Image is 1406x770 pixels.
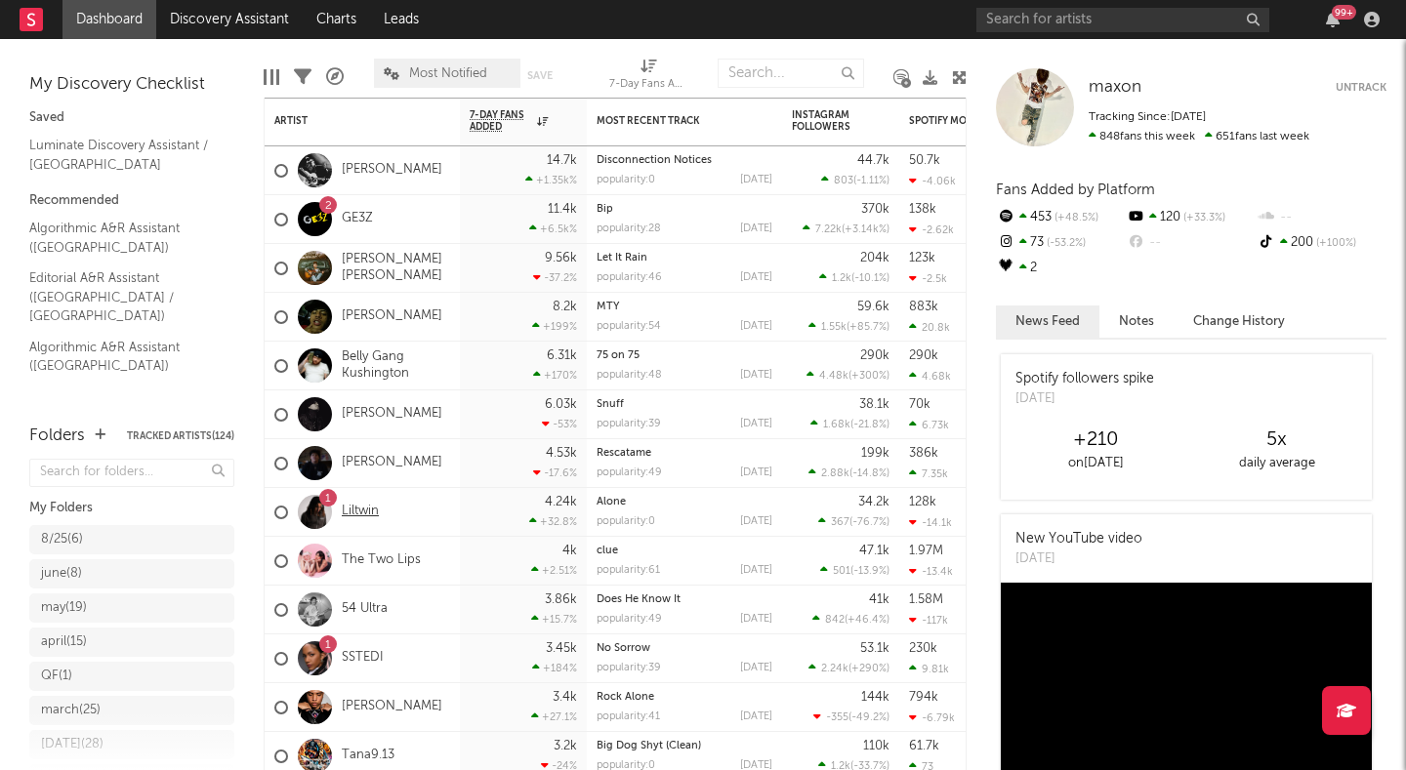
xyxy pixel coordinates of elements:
[1186,428,1367,452] div: 5 x
[808,466,889,479] div: ( )
[597,370,662,381] div: popularity: 48
[342,406,442,423] a: [PERSON_NAME]
[342,552,421,569] a: The Two Lips
[597,350,640,361] a: 75 on 75
[740,614,772,625] div: [DATE]
[1015,549,1142,569] div: [DATE]
[1313,238,1356,249] span: +100 %
[597,467,662,478] div: popularity: 49
[854,273,887,284] span: -10.1 %
[294,49,311,105] div: Filters
[740,663,772,673] div: [DATE]
[813,710,889,723] div: ( )
[264,49,279,105] div: Edit Columns
[849,322,887,333] span: +85.7 %
[909,321,950,334] div: 20.8k
[532,662,577,674] div: +184 %
[1015,529,1142,549] div: New YouTube video
[29,730,234,759] a: [DATE](28)
[834,176,853,186] span: 803
[718,59,864,88] input: Search...
[597,175,655,185] div: popularity: 0
[342,455,442,471] a: [PERSON_NAME]
[597,204,772,215] div: Bip
[29,189,234,213] div: Recommended
[597,516,655,527] div: popularity: 0
[909,614,948,627] div: -117k
[554,740,577,752] div: 3.2k
[29,337,215,377] a: Algorithmic A&R Assistant ([GEOGRAPHIC_DATA])
[41,528,83,551] div: 8/25 ( 6 )
[740,175,772,185] div: [DATE]
[806,369,889,382] div: ( )
[909,398,930,411] div: 70k
[909,545,943,557] div: 1.97M
[909,642,937,655] div: 230k
[597,565,660,576] div: popularity: 61
[597,741,701,751] a: Big Dog Shyt (Clean)
[597,223,661,234] div: popularity: 28
[545,593,577,606] div: 3.86k
[909,272,947,285] div: -2.5k
[597,419,661,429] div: popularity: 39
[553,691,577,704] div: 3.4k
[597,302,619,312] a: MTY
[29,497,234,520] div: My Folders
[531,710,577,723] div: +27.1 %
[909,223,954,236] div: -2.62k
[597,643,650,654] a: No Sorrow
[525,174,577,186] div: +1.35k %
[409,67,487,80] span: Most Notified
[909,175,956,187] div: -4.06k
[860,252,889,264] div: 204k
[29,218,215,258] a: Algorithmic A&R Assistant ([GEOGRAPHIC_DATA])
[1089,79,1141,96] span: maxon
[909,447,938,460] div: 386k
[597,321,661,332] div: popularity: 54
[597,350,772,361] div: 75 on 75
[996,305,1099,338] button: News Feed
[909,691,938,704] div: 794k
[29,628,234,657] a: april(15)
[860,349,889,362] div: 290k
[909,115,1055,127] div: Spotify Monthly Listeners
[859,398,889,411] div: 38.1k
[29,73,234,97] div: My Discovery Checklist
[909,301,938,313] div: 883k
[342,162,442,179] a: [PERSON_NAME]
[1089,78,1141,98] a: maxon
[342,601,388,618] a: 54 Ultra
[609,49,687,105] div: 7-Day Fans Added (7-Day Fans Added)
[342,504,379,520] a: Liltwin
[1180,213,1225,223] span: +33.3 %
[342,748,394,764] a: Tana9.13
[597,497,626,507] a: Alone
[1006,452,1186,475] div: on [DATE]
[529,223,577,235] div: +6.5k %
[545,252,577,264] div: 9.56k
[342,308,442,325] a: [PERSON_NAME]
[909,711,955,724] div: -6.79k
[1052,213,1098,223] span: +48.5 %
[533,369,577,382] div: +170 %
[41,596,87,620] div: may ( 19 )
[740,516,772,527] div: [DATE]
[597,643,772,654] div: No Sorrow
[342,252,450,285] a: [PERSON_NAME] [PERSON_NAME]
[808,662,889,674] div: ( )
[845,224,887,235] span: +3.14k %
[533,466,577,479] div: -17.6 %
[41,699,101,722] div: march ( 25 )
[597,663,661,673] div: popularity: 39
[1089,131,1195,142] span: 848 fans this week
[1089,131,1309,142] span: 651 fans last week
[342,211,373,227] a: GE3Z
[1099,305,1174,338] button: Notes
[1089,111,1206,123] span: Tracking Since: [DATE]
[545,496,577,508] div: 4.24k
[597,204,613,215] a: Bip
[1006,428,1186,452] div: +210
[1174,305,1304,338] button: Change History
[819,371,848,382] span: 4.48k
[542,418,577,430] div: -53 %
